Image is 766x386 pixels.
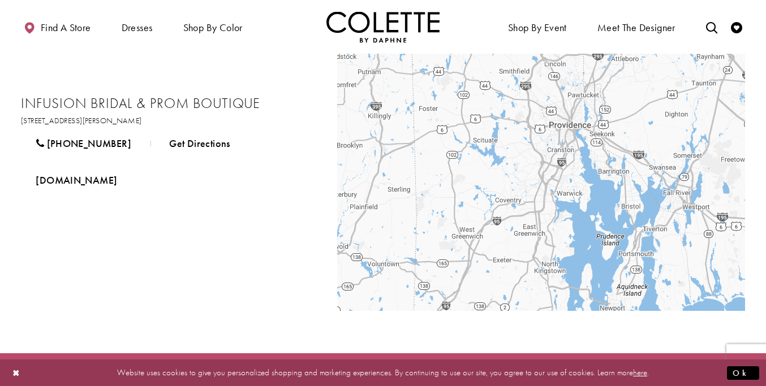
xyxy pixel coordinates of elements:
a: Meet the designer [595,11,678,42]
span: Get Directions [169,137,230,150]
a: Check Wishlist [728,11,745,42]
span: Shop by color [183,22,243,33]
span: Dresses [119,11,156,42]
a: Get Directions [154,129,245,158]
span: Shop by color [180,11,246,42]
span: Meet the designer [597,22,675,33]
a: Opens in new tab [21,115,142,125]
span: Dresses [122,22,153,33]
p: Website uses cookies to give you personalized shopping and marketing experiences. By continuing t... [81,365,685,380]
a: Find a store [21,11,93,42]
a: [PHONE_NUMBER] [21,129,146,158]
span: Shop By Event [508,22,567,33]
a: Toggle search [703,11,720,42]
img: Colette by Daphne [326,11,440,42]
span: [STREET_ADDRESS][PERSON_NAME] [21,115,142,125]
span: Find a store [41,22,91,33]
span: [DOMAIN_NAME] [36,174,117,187]
div: Map with Store locations [337,54,745,311]
button: Close Dialog [7,363,26,383]
a: Opens in new tab [21,166,132,194]
a: Visit Home Page [326,11,440,42]
a: here [633,367,647,378]
h2: Infusion Bridal & Prom Boutique [21,95,315,112]
button: Submit Dialog [727,366,759,380]
span: [PHONE_NUMBER] [47,137,131,150]
span: Shop By Event [505,11,570,42]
